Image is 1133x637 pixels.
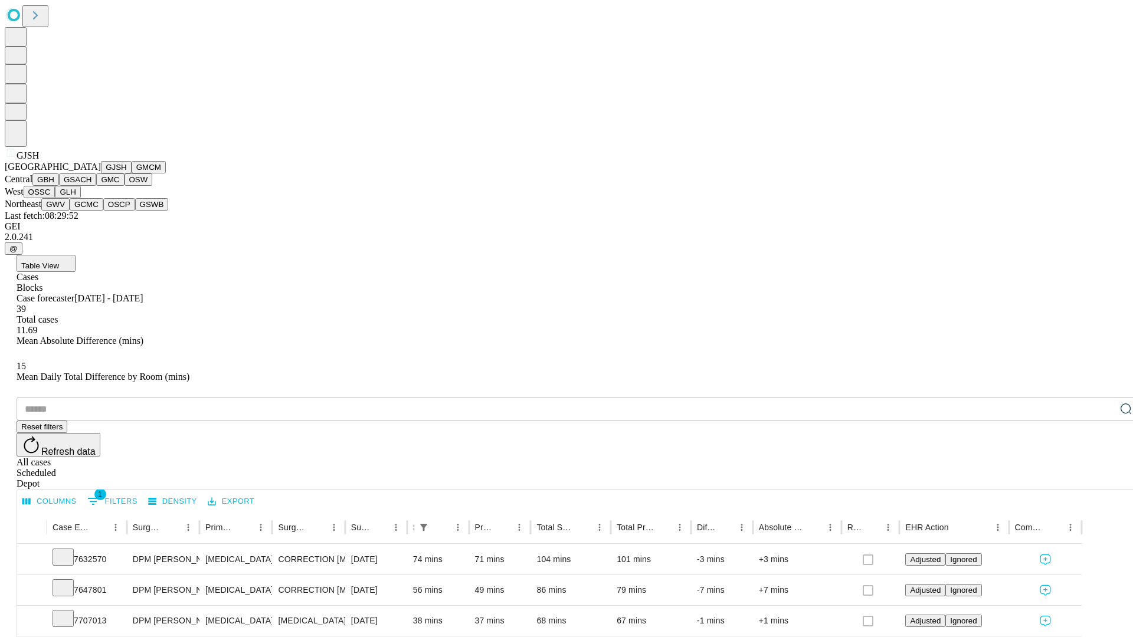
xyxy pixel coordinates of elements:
[413,544,463,574] div: 74 mins
[536,606,605,636] div: 68 mins
[309,519,326,536] button: Sort
[536,575,605,605] div: 86 mins
[950,586,977,595] span: Ignored
[21,422,63,431] span: Reset filters
[5,186,24,196] span: West
[132,161,166,173] button: GMCM
[905,523,948,532] div: EHR Action
[697,523,716,532] div: Difference
[1046,519,1062,536] button: Sort
[17,372,189,382] span: Mean Daily Total Difference by Room (mins)
[536,523,574,532] div: Total Scheduled Duration
[950,616,977,625] span: Ignored
[21,261,59,270] span: Table View
[591,519,608,536] button: Menu
[163,519,180,536] button: Sort
[351,523,370,532] div: Surgery Date
[759,544,836,574] div: +3 mins
[617,544,685,574] div: 101 mins
[5,162,101,172] span: [GEOGRAPHIC_DATA]
[880,519,896,536] button: Menu
[17,325,37,335] span: 11.69
[53,544,121,574] div: 7632570
[17,314,58,324] span: Total cases
[536,544,605,574] div: 104 mins
[413,523,414,532] div: Scheduled In Room Duration
[17,361,26,371] span: 15
[205,523,235,532] div: Primary Service
[17,255,76,272] button: Table View
[910,555,941,564] span: Adjusted
[5,199,41,209] span: Northeast
[94,488,106,500] span: 1
[945,553,981,566] button: Ignored
[5,242,22,255] button: @
[41,198,70,211] button: GWV
[415,519,432,536] div: 1 active filter
[475,544,525,574] div: 71 mins
[511,519,528,536] button: Menu
[205,492,257,511] button: Export
[180,519,197,536] button: Menu
[17,293,74,303] span: Case forecaster
[617,606,685,636] div: 67 mins
[697,606,747,636] div: -1 mins
[905,553,945,566] button: Adjusted
[17,336,143,346] span: Mean Absolute Difference (mins)
[5,221,1128,232] div: GEI
[475,575,525,605] div: 49 mins
[205,606,266,636] div: [MEDICAL_DATA]
[1015,523,1044,532] div: Comments
[910,616,941,625] span: Adjusted
[759,523,804,532] div: Absolute Difference
[133,575,194,605] div: DPM [PERSON_NAME] [PERSON_NAME]
[24,186,55,198] button: OSSC
[697,544,747,574] div: -3 mins
[575,519,591,536] button: Sort
[475,606,525,636] div: 37 mins
[697,575,747,605] div: -7 mins
[253,519,269,536] button: Menu
[5,211,78,221] span: Last fetch: 08:29:52
[413,606,463,636] div: 38 mins
[450,519,466,536] button: Menu
[910,586,941,595] span: Adjusted
[413,575,463,605] div: 56 mins
[617,523,654,532] div: Total Predicted Duration
[133,523,162,532] div: Surgeon Name
[17,433,100,457] button: Refresh data
[41,446,96,457] span: Refresh data
[351,575,401,605] div: [DATE]
[655,519,672,536] button: Sort
[759,606,836,636] div: +1 mins
[17,150,39,160] span: GJSH
[84,492,140,511] button: Show filters
[905,584,945,596] button: Adjusted
[133,606,194,636] div: DPM [PERSON_NAME] [PERSON_NAME]
[278,523,307,532] div: Surgery Name
[433,519,450,536] button: Sort
[236,519,253,536] button: Sort
[23,550,41,570] button: Expand
[617,575,685,605] div: 79 mins
[125,173,153,186] button: OSW
[351,544,401,574] div: [DATE]
[53,523,90,532] div: Case Epic Id
[145,492,200,511] button: Density
[717,519,733,536] button: Sort
[103,198,135,211] button: OSCP
[70,198,103,211] button: GCMC
[326,519,342,536] button: Menu
[23,611,41,632] button: Expand
[905,615,945,627] button: Adjusted
[863,519,880,536] button: Sort
[74,293,143,303] span: [DATE] - [DATE]
[950,555,977,564] span: Ignored
[32,173,59,186] button: GBH
[107,519,124,536] button: Menu
[371,519,388,536] button: Sort
[53,575,121,605] div: 7647801
[1062,519,1079,536] button: Menu
[135,198,169,211] button: GSWB
[101,161,132,173] button: GJSH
